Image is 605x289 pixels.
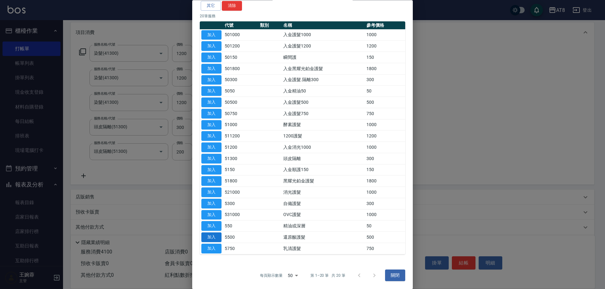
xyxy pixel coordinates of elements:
[201,98,222,108] button: 加入
[223,41,258,52] td: 501200
[201,210,222,220] button: 加入
[365,175,405,187] td: 1800
[201,233,222,242] button: 加入
[282,52,365,63] td: 瞬間護
[365,153,405,164] td: 300
[201,165,222,175] button: 加入
[365,131,405,142] td: 1200
[365,75,405,86] td: 300
[223,164,258,176] td: 5150
[365,232,405,243] td: 500
[200,13,405,19] p: 20 筆服務
[365,243,405,254] td: 750
[223,198,258,209] td: 5300
[201,75,222,85] button: 加入
[282,86,365,97] td: 入金精油50
[223,52,258,63] td: 50150
[282,220,365,232] td: 精油或深層
[365,63,405,75] td: 1800
[282,131,365,142] td: 1200護髮
[223,30,258,41] td: 501000
[365,187,405,198] td: 1000
[365,119,405,131] td: 1000
[201,188,222,197] button: 加入
[223,21,258,30] th: 代號
[282,41,365,52] td: 入金護髮1200
[201,199,222,208] button: 加入
[365,198,405,209] td: 300
[282,153,365,164] td: 頭皮隔離
[385,270,405,281] button: 關閉
[223,108,258,119] td: 50750
[201,143,222,153] button: 加入
[260,273,283,278] p: 每頁顯示數量
[201,120,222,130] button: 加入
[223,187,258,198] td: 521000
[282,142,365,153] td: 入金消光1000
[201,30,222,40] button: 加入
[201,109,222,119] button: 加入
[223,209,258,221] td: 531000
[282,63,365,75] td: 入金黑耀光鉑金護髮
[222,1,242,11] button: 清除
[223,63,258,75] td: 501800
[282,21,365,30] th: 名稱
[223,232,258,243] td: 5500
[201,221,222,231] button: 加入
[223,119,258,131] td: 51000
[258,21,282,30] th: 類別
[223,131,258,142] td: 511200
[282,187,365,198] td: 消光護髮
[201,1,221,11] button: 其它
[282,30,365,41] td: 入金護髮1000
[282,198,365,209] td: 自備護髮
[282,108,365,119] td: 入金護髮750
[365,108,405,119] td: 750
[223,220,258,232] td: 550
[365,52,405,63] td: 150
[365,21,405,30] th: 參考價格
[282,243,365,254] td: 乳清護髮
[282,164,365,176] td: 入金順護150
[201,64,222,74] button: 加入
[365,220,405,232] td: 50
[365,164,405,176] td: 150
[282,232,365,243] td: 還原酸護髮
[282,97,365,108] td: 入金護髮500
[282,175,365,187] td: 黑耀光鉑金護髮
[223,86,258,97] td: 5050
[365,30,405,41] td: 1000
[282,209,365,221] td: OVC護髮
[223,243,258,254] td: 5750
[223,153,258,164] td: 51300
[365,97,405,108] td: 500
[223,175,258,187] td: 51800
[201,42,222,51] button: 加入
[201,53,222,63] button: 加入
[223,75,258,86] td: 50300
[201,176,222,186] button: 加入
[223,97,258,108] td: 50500
[365,86,405,97] td: 50
[201,244,222,253] button: 加入
[282,119,365,131] td: 酵素護髮
[285,267,300,284] div: 50
[310,273,345,278] p: 第 1–20 筆 共 20 筆
[223,142,258,153] td: 51200
[365,41,405,52] td: 1200
[201,86,222,96] button: 加入
[201,154,222,164] button: 加入
[282,75,365,86] td: 入金護髮.隔離300
[365,209,405,221] td: 1000
[365,142,405,153] td: 1000
[201,131,222,141] button: 加入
